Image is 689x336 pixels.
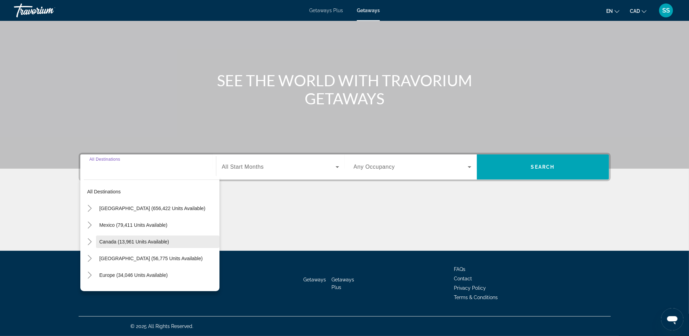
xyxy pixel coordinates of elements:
[99,206,206,211] span: [GEOGRAPHIC_DATA] (656,422 units available)
[331,277,354,290] a: Getaways Plus
[214,71,475,107] h1: SEE THE WORLD WITH TRAVORIUM GETAWAYS
[89,157,120,161] span: All Destinations
[662,7,670,14] span: SS
[630,6,647,16] button: Change currency
[99,222,168,228] span: Mexico (79,411 units available)
[454,285,486,291] a: Privacy Policy
[454,295,498,300] a: Terms & Conditions
[454,266,466,272] a: FAQs
[661,308,683,330] iframe: Button to launch messaging window
[606,6,619,16] button: Change language
[80,154,609,179] div: Search widget
[657,3,675,18] button: User Menu
[96,202,219,215] button: [GEOGRAPHIC_DATA] (656,422 units available)
[477,154,609,179] button: Search
[99,272,168,278] span: Europe (34,046 units available)
[222,164,264,170] span: All Start Months
[84,202,96,215] button: Toggle United States (656,422 units available)
[99,256,203,261] span: [GEOGRAPHIC_DATA] (56,775 units available)
[96,235,219,248] button: Canada (13,961 units available)
[84,219,96,231] button: Toggle Mexico (79,411 units available)
[84,286,96,298] button: Toggle Australia (3,210 units available)
[531,164,555,170] span: Search
[309,8,343,13] a: Getaways Plus
[84,236,96,248] button: Toggle Canada (13,961 units available)
[131,323,194,329] span: © 2025 All Rights Reserved.
[354,164,395,170] span: Any Occupancy
[84,253,96,265] button: Toggle Caribbean & Atlantic Islands (56,775 units available)
[96,219,219,231] button: Mexico (79,411 units available)
[87,189,121,194] span: All destinations
[96,252,219,265] button: [GEOGRAPHIC_DATA] (56,775 units available)
[14,1,83,19] a: Travorium
[606,8,613,14] span: en
[99,239,169,245] span: Canada (13,961 units available)
[303,277,326,282] a: Getaways
[454,276,472,281] a: Contact
[630,8,640,14] span: CAD
[357,8,380,13] a: Getaways
[96,286,219,298] button: Australia (3,210 units available)
[96,269,219,281] button: Europe (34,046 units available)
[84,185,219,198] button: All destinations
[84,269,96,281] button: Toggle Europe (34,046 units available)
